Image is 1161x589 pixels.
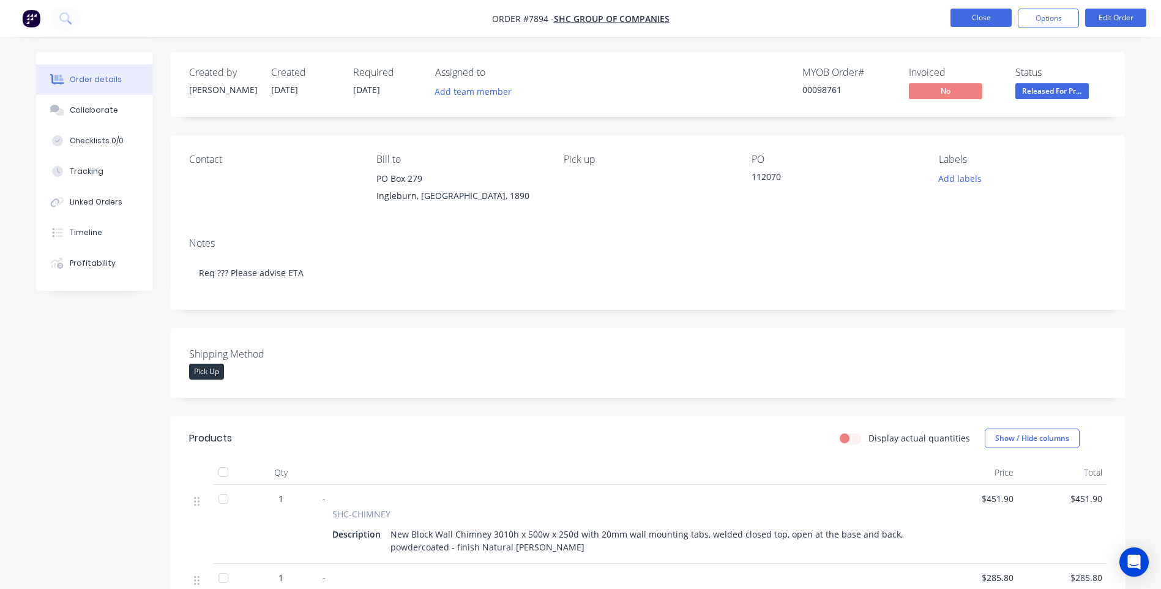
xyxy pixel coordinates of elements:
[1015,83,1089,99] span: Released For Pr...
[70,135,124,146] div: Checklists 0/0
[752,170,905,187] div: 112070
[70,258,116,269] div: Profitability
[1119,547,1149,577] div: Open Intercom Messenger
[935,571,1014,584] span: $285.80
[932,170,988,187] button: Add labels
[70,166,103,177] div: Tracking
[1015,83,1089,102] button: Released For Pr...
[189,254,1107,291] div: Req ??? Please advise ETA
[278,492,283,505] span: 1
[376,187,544,204] div: Ingleburn, [GEOGRAPHIC_DATA], 1890
[353,67,420,78] div: Required
[271,84,298,96] span: [DATE]
[1023,492,1102,505] span: $451.90
[353,84,380,96] span: [DATE]
[70,74,122,85] div: Order details
[332,525,386,543] div: Description
[930,460,1018,485] div: Price
[868,432,970,445] label: Display actual quantities
[950,9,1012,27] button: Close
[435,67,558,78] div: Assigned to
[36,187,152,217] button: Linked Orders
[376,170,544,187] div: PO Box 279
[36,156,152,187] button: Tracking
[935,492,1014,505] span: $451.90
[985,429,1080,448] button: Show / Hide columns
[189,67,256,78] div: Created by
[428,83,518,100] button: Add team member
[1085,9,1146,27] button: Edit Order
[36,64,152,95] button: Order details
[752,154,919,165] div: PO
[189,154,357,165] div: Contact
[939,154,1107,165] div: Labels
[909,83,982,99] span: No
[189,347,342,361] label: Shipping Method
[22,9,40,28] img: Factory
[376,154,544,165] div: Bill to
[271,67,338,78] div: Created
[36,217,152,248] button: Timeline
[70,197,122,208] div: Linked Orders
[189,364,224,380] div: Pick Up
[36,126,152,156] button: Checklists 0/0
[435,83,518,100] button: Add team member
[1018,9,1079,28] button: Options
[70,105,118,116] div: Collaborate
[802,67,894,78] div: MYOB Order #
[1015,67,1107,78] div: Status
[909,67,1001,78] div: Invoiced
[189,431,232,446] div: Products
[802,83,894,96] div: 00098761
[189,238,1107,249] div: Notes
[36,248,152,279] button: Profitability
[244,460,318,485] div: Qty
[278,571,283,584] span: 1
[554,13,670,24] a: SHC Group of Companies
[564,154,731,165] div: Pick up
[1023,571,1102,584] span: $285.80
[36,95,152,126] button: Collaborate
[376,170,544,209] div: PO Box 279Ingleburn, [GEOGRAPHIC_DATA], 1890
[492,13,554,24] span: Order #7894 -
[323,493,326,505] span: -
[70,227,102,238] div: Timeline
[189,83,256,96] div: [PERSON_NAME]
[332,508,390,520] span: SHC-CHIMNEY
[386,525,915,556] div: New Block Wall Chimney 3010h x 500w x 250d with 20mm wall mounting tabs, welded closed top, open ...
[323,572,326,583] span: -
[1018,460,1107,485] div: Total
